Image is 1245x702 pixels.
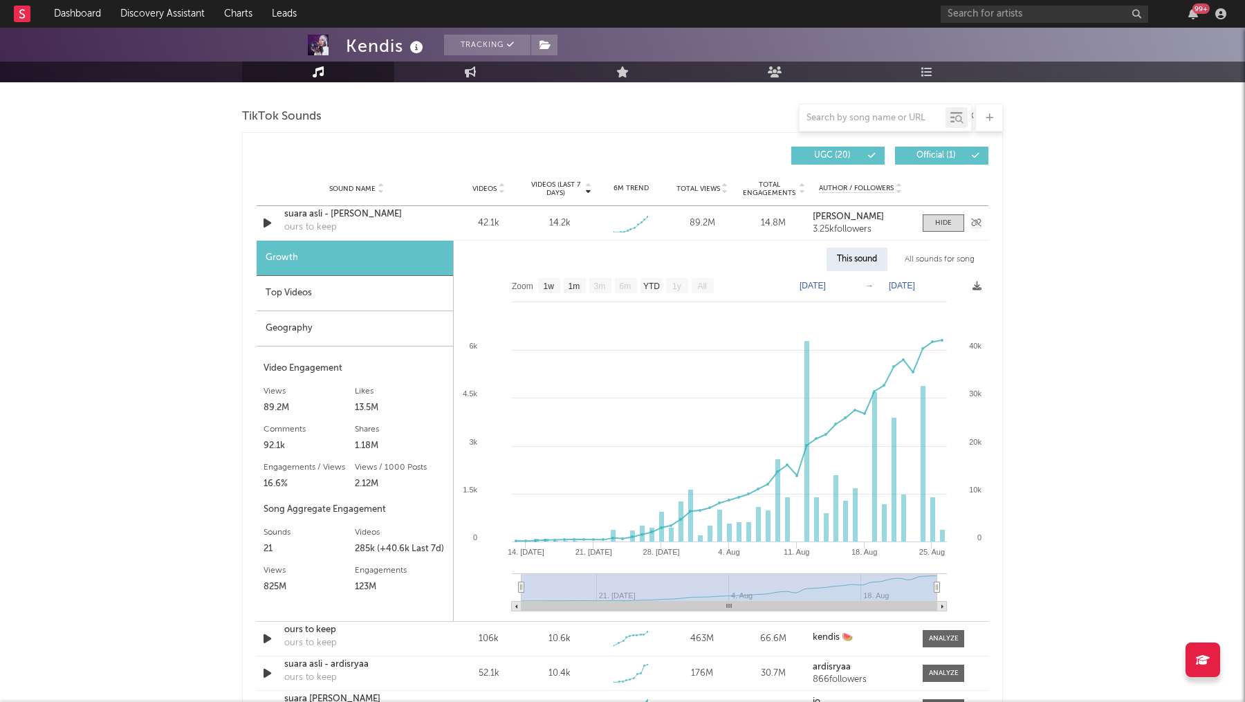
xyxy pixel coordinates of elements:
[444,35,531,55] button: Tracking
[697,281,706,291] text: All
[718,548,739,556] text: 4. Aug
[889,281,915,290] text: [DATE]
[284,671,337,685] div: ours to keep
[264,459,355,476] div: Engagements / Views
[463,389,477,398] text: 4.5k
[548,632,571,646] div: 10.6k
[264,524,355,541] div: Sounds
[741,632,806,646] div: 66.6M
[264,383,355,400] div: Views
[672,281,681,291] text: 1y
[284,636,337,650] div: ours to keep
[355,524,446,541] div: Videos
[813,663,851,672] strong: ardisryaa
[1188,8,1198,19] button: 99+
[264,579,355,595] div: 825M
[599,183,663,194] div: 6M Trend
[508,548,544,556] text: 14. [DATE]
[469,342,477,350] text: 6k
[544,281,555,291] text: 1w
[969,438,981,446] text: 20k
[791,147,885,165] button: UGC(20)
[670,216,735,230] div: 89.2M
[741,667,806,681] div: 30.7M
[784,548,809,556] text: 11. Aug
[257,276,453,311] div: Top Videos
[548,667,571,681] div: 10.4k
[456,667,521,681] div: 52.1k
[670,667,735,681] div: 176M
[264,562,355,579] div: Views
[355,562,446,579] div: Engagements
[594,281,606,291] text: 3m
[813,633,853,642] strong: kendis 🍉
[827,248,887,271] div: This sound
[264,438,355,454] div: 92.1k
[264,360,446,377] div: Video Engagement
[819,184,894,193] span: Author / Followers
[741,181,797,197] span: Total Engagements
[800,281,826,290] text: [DATE]
[257,241,453,276] div: Growth
[469,438,477,446] text: 3k
[264,476,355,492] div: 16.6%
[473,533,477,542] text: 0
[284,207,429,221] a: suara asli - [PERSON_NAME]
[977,533,981,542] text: 0
[355,438,446,454] div: 1.18M
[851,548,877,556] text: 18. Aug
[549,216,571,230] div: 14.2k
[813,225,909,234] div: 3.25k followers
[813,633,909,643] a: kendis 🍉
[969,486,981,494] text: 10k
[264,421,355,438] div: Comments
[355,383,446,400] div: Likes
[919,548,945,556] text: 25. Aug
[620,281,631,291] text: 6m
[463,486,477,494] text: 1.5k
[813,675,909,685] div: 866 followers
[472,185,497,193] span: Videos
[355,541,446,557] div: 285k (+40.6k Last 7d)
[670,632,735,646] div: 463M
[800,151,864,160] span: UGC ( 20 )
[264,501,446,518] div: Song Aggregate Engagement
[894,248,985,271] div: All sounds for song
[969,389,981,398] text: 30k
[284,623,429,637] a: ours to keep
[355,400,446,416] div: 13.5M
[355,476,446,492] div: 2.12M
[264,400,355,416] div: 89.2M
[813,663,909,672] a: ardisryaa
[969,342,981,350] text: 40k
[569,281,580,291] text: 1m
[800,113,946,124] input: Search by song name or URL
[284,658,429,672] a: suara asli - ardisryaa
[329,185,376,193] span: Sound Name
[355,579,446,595] div: 123M
[895,147,988,165] button: Official(1)
[355,421,446,438] div: Shares
[1192,3,1210,14] div: 99 +
[528,181,584,197] span: Videos (last 7 days)
[257,311,453,347] div: Geography
[865,281,874,290] text: →
[575,548,612,556] text: 21. [DATE]
[346,35,427,57] div: Kendis
[456,216,521,230] div: 42.1k
[284,221,337,234] div: ours to keep
[813,212,884,221] strong: [PERSON_NAME]
[941,6,1148,23] input: Search for artists
[512,281,533,291] text: Zoom
[456,632,521,646] div: 106k
[904,151,968,160] span: Official ( 1 )
[355,459,446,476] div: Views / 1000 Posts
[741,216,806,230] div: 14.8M
[676,185,720,193] span: Total Views
[813,212,909,222] a: [PERSON_NAME]
[264,541,355,557] div: 21
[643,281,660,291] text: YTD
